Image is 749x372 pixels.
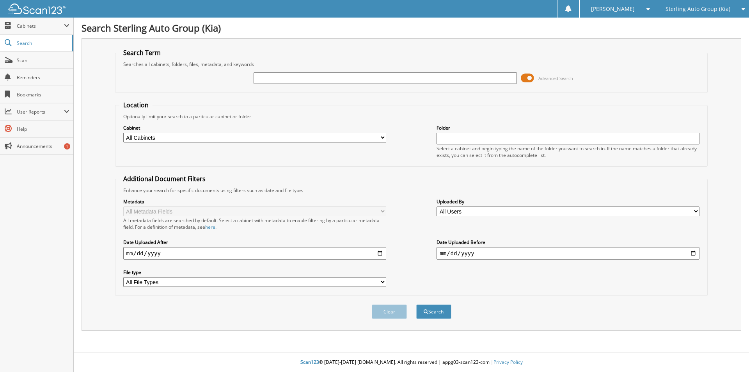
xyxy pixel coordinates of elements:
span: Announcements [17,143,69,150]
span: Advanced Search [538,75,573,81]
a: Privacy Policy [493,359,523,365]
input: start [123,247,386,260]
label: Cabinet [123,125,386,131]
button: Search [416,304,451,319]
label: Folder [437,125,699,131]
div: Searches all cabinets, folders, files, metadata, and keywords [119,61,704,68]
label: Date Uploaded After [123,239,386,246]
span: Search [17,40,68,46]
label: Metadata [123,198,386,205]
div: Enhance your search for specific documents using filters such as date and file type. [119,187,704,194]
a: here [205,224,215,230]
div: © [DATE]-[DATE] [DOMAIN_NAME]. All rights reserved | appg03-scan123-com | [74,353,749,372]
span: Help [17,126,69,132]
span: Scan [17,57,69,64]
img: scan123-logo-white.svg [8,4,66,14]
span: Reminders [17,74,69,81]
span: [PERSON_NAME] [591,7,635,11]
legend: Additional Document Filters [119,174,209,183]
div: Optionally limit your search to a particular cabinet or folder [119,113,704,120]
span: Bookmarks [17,91,69,98]
span: Cabinets [17,23,64,29]
span: User Reports [17,109,64,115]
span: Sterling Auto Group (Kia) [666,7,730,11]
label: File type [123,269,386,276]
legend: Location [119,101,153,109]
div: All metadata fields are searched by default. Select a cabinet with metadata to enable filtering b... [123,217,386,230]
div: Select a cabinet and begin typing the name of the folder you want to search in. If the name match... [437,145,699,158]
span: Scan123 [300,359,319,365]
legend: Search Term [119,48,165,57]
button: Clear [372,304,407,319]
input: end [437,247,699,260]
h1: Search Sterling Auto Group (Kia) [82,21,741,34]
div: 1 [64,143,70,150]
label: Uploaded By [437,198,699,205]
label: Date Uploaded Before [437,239,699,246]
